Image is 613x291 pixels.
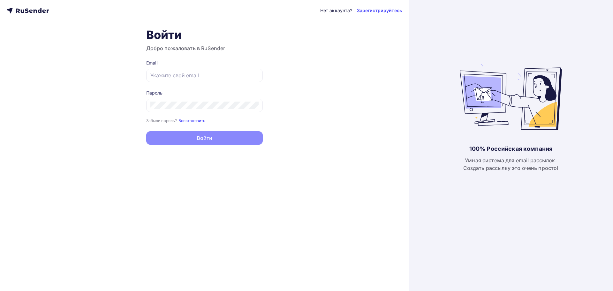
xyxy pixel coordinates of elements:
[146,131,263,145] button: Войти
[146,60,263,66] div: Email
[178,118,206,123] small: Восстановить
[150,72,259,79] input: Укажите свой email
[146,44,263,52] h3: Добро пожаловать в RuSender
[146,28,263,42] h1: Войти
[178,118,206,123] a: Восстановить
[146,90,263,96] div: Пароль
[320,7,352,14] div: Нет аккаунта?
[469,145,552,153] div: 100% Российская компания
[146,118,177,123] small: Забыли пароль?
[463,157,559,172] div: Умная система для email рассылок. Создать рассылку это очень просто!
[357,7,402,14] a: Зарегистрируйтесь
